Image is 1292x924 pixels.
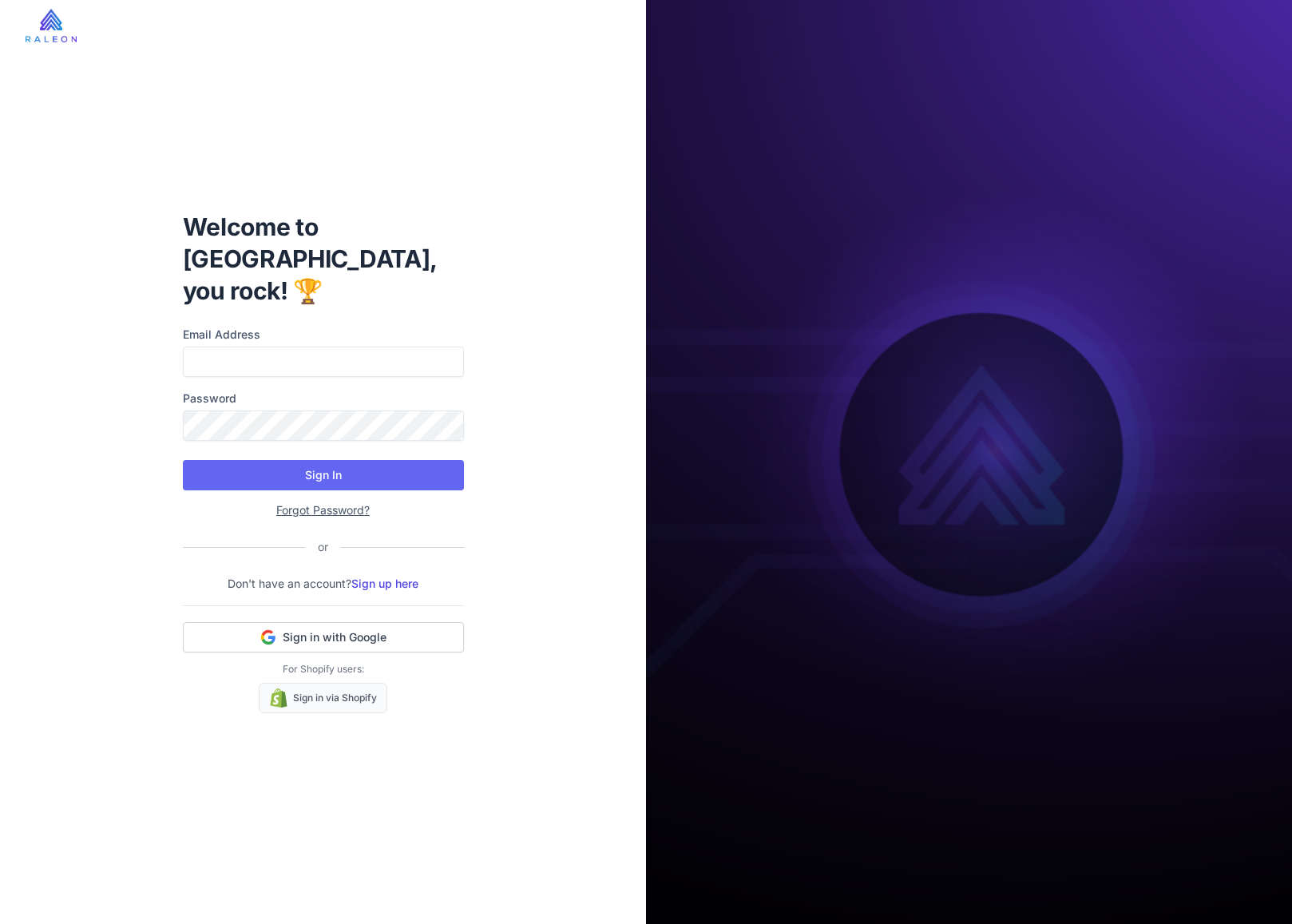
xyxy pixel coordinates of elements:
h1: Welcome to [GEOGRAPHIC_DATA], you rock! 🏆 [183,211,464,307]
button: Sign in with Google [183,622,464,652]
button: Sign In [183,460,464,490]
img: raleon-logo-whitebg.9aac0268.jpg [26,9,77,42]
span: Sign in with Google [283,629,386,645]
p: For Shopify users: [183,662,464,676]
label: Email Address [183,326,464,343]
a: Sign up here [351,577,418,590]
label: Password [183,390,464,407]
a: Forgot Password? [276,503,370,517]
p: Don't have an account? [183,575,464,593]
a: Sign in via Shopify [259,683,387,713]
div: or [305,538,341,556]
